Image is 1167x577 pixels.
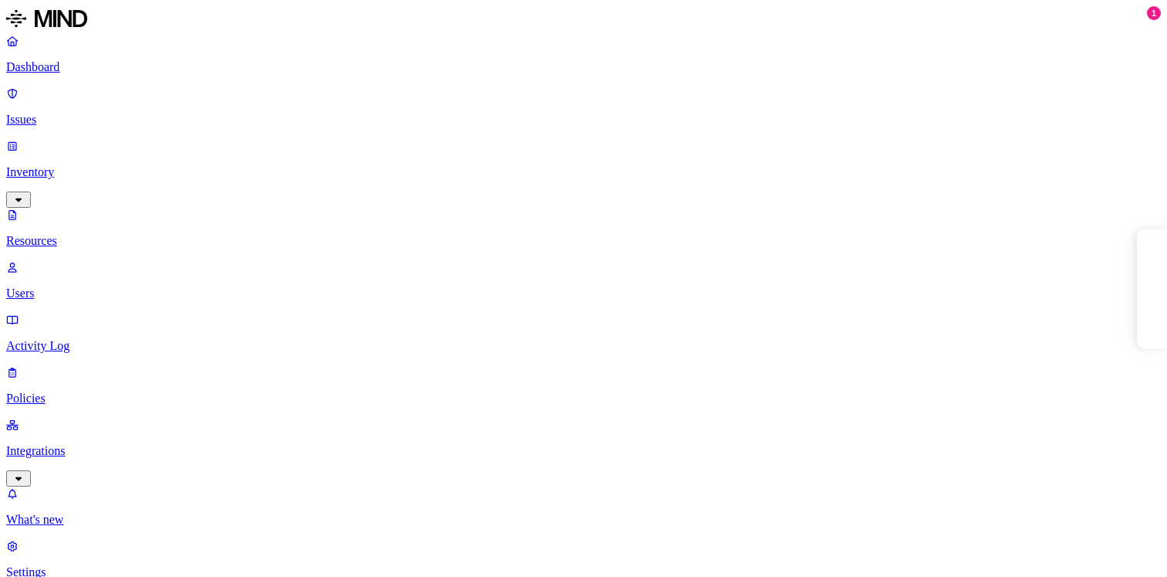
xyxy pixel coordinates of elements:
p: Policies [6,392,1161,406]
p: Issues [6,113,1161,127]
a: Policies [6,365,1161,406]
a: Resources [6,208,1161,248]
a: Users [6,260,1161,300]
a: Dashboard [6,34,1161,74]
a: What's new [6,487,1161,527]
p: Inventory [6,165,1161,179]
img: MIND [6,6,87,31]
a: Integrations [6,418,1161,484]
a: Issues [6,87,1161,127]
a: Activity Log [6,313,1161,353]
p: Users [6,287,1161,300]
p: Activity Log [6,339,1161,353]
p: Dashboard [6,60,1161,74]
p: Integrations [6,444,1161,458]
div: 1 [1147,6,1161,20]
p: Resources [6,234,1161,248]
a: Inventory [6,139,1161,205]
p: What's new [6,513,1161,527]
a: MIND [6,6,1161,34]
